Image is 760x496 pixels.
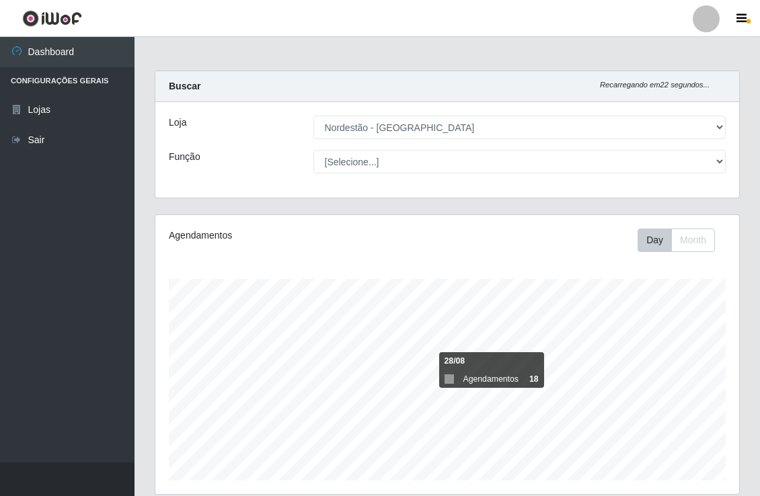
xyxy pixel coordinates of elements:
div: First group [638,229,715,252]
img: CoreUI Logo [22,10,82,27]
strong: Buscar [169,81,200,91]
div: Toolbar with button groups [638,229,726,252]
label: Loja [169,116,186,130]
div: Agendamentos [169,229,389,243]
i: Recarregando em 22 segundos... [600,81,710,89]
button: Day [638,229,672,252]
label: Função [169,150,200,164]
button: Month [671,229,715,252]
